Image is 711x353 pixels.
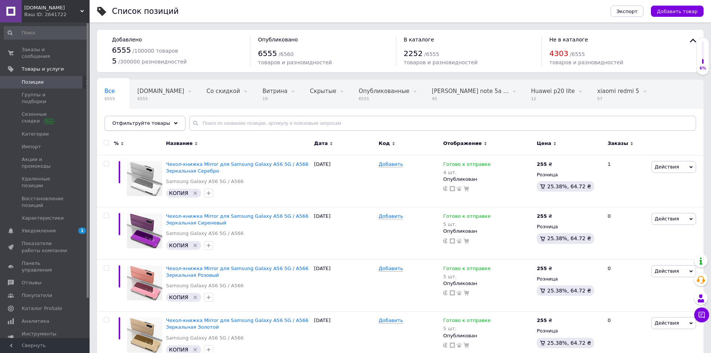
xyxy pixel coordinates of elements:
[258,59,332,65] span: товаров и разновидностей
[443,170,490,175] div: 4 шт.
[443,326,490,331] div: 5 шт.
[22,331,69,344] span: Инструменты вебмастера и SEO
[537,317,552,324] div: ₴
[206,88,240,95] span: Со скидкой
[603,259,649,312] div: 0
[597,88,639,95] span: xiaomi redmi 5
[655,164,679,170] span: Действия
[169,242,188,248] span: КОПИЯ
[262,96,287,102] span: 19
[137,88,184,95] span: [DOMAIN_NAME]
[137,96,184,102] span: 6555
[549,37,588,43] span: Не в каталоге
[443,266,490,273] span: Готово к отправке
[166,282,244,289] a: Samsung Galaxy A56 5G / A566
[531,88,575,95] span: Huawei p20 lite
[105,88,115,95] span: Все
[166,161,309,174] a: Чехол-книжка Mirror для Samsung Galaxy A56 5G / A566 Зеркальная Серебро
[166,230,244,237] a: Samsung Galaxy A56 5G / A566
[424,51,439,57] span: / 6555
[547,235,591,241] span: 25.38%, 64.72 ₴
[24,11,90,18] div: Ваш ID: 2641722
[547,183,591,189] span: 25.38%, 64.72 ₴
[655,320,679,326] span: Действия
[570,51,585,57] span: / 6555
[112,37,142,43] span: Добавлено
[379,213,403,219] span: Добавить
[166,318,309,330] a: Чехол-книжка Mirror для Samsung Galaxy A56 5G / A566 Зеркальная Золотой
[404,49,423,58] span: 2252
[192,190,198,196] svg: Удалить метку
[262,88,287,95] span: Витрина
[258,49,277,58] span: 6555
[192,242,198,248] svg: Удалить метку
[310,88,336,95] span: Скрытые
[22,156,69,170] span: Акции и промокоды
[537,318,547,323] b: 255
[537,161,552,168] div: ₴
[432,96,509,102] span: 45
[531,96,575,102] span: 12
[404,59,478,65] span: товаров и разновидностей
[166,266,309,278] span: Чехол-книжка Mirror для Samsung Galaxy A56 5G / A566 Зеркальная Розовый
[443,213,490,221] span: Готово к отправке
[312,207,377,260] div: [DATE]
[22,111,69,124] span: Сезонные скидки
[424,80,524,108] div: xiaomi redmi note 5a 2/16
[22,227,56,234] span: Уведомления
[443,332,533,339] div: Опубликован
[22,305,62,312] span: Каталог ProSale
[22,176,69,189] span: Удаленные позиции
[603,207,649,260] div: 0
[537,213,552,220] div: ₴
[97,108,192,137] div: Xiaomi Redmi Note 12 Pro 4G
[169,190,188,196] span: КОПИЯ
[112,46,131,55] span: 6555
[404,37,434,43] span: В каталоге
[105,96,115,102] span: 6555
[443,161,490,169] span: Готово к отправке
[443,228,533,235] div: Опубликован
[22,292,52,299] span: Покупатели
[22,66,64,72] span: Товары и услуги
[22,92,69,105] span: Группы и подборки
[537,276,601,282] div: Розница
[379,318,403,323] span: Добавить
[127,213,162,248] img: Чехол-книжка Mirror для Samsung Galaxy A56 5G / A566 Зеркальная Сиреневый
[617,9,637,14] span: Экспорт
[166,335,244,341] a: Samsung Galaxy A56 5G / A566
[443,140,481,147] span: Отображение
[105,116,177,123] span: Xiaomi Redmi Note 12 P...
[608,140,628,147] span: Заказы
[657,9,698,14] span: Добавить товар
[258,37,298,43] span: Опубликовано
[537,171,601,178] div: Розница
[22,279,41,286] span: Отзывы
[549,59,623,65] span: товаров и разновидностей
[127,317,162,353] img: Чехол-книжка Mirror для Samsung Galaxy A56 5G / A566 Зеркальная Золотой
[278,51,293,57] span: / 6560
[22,260,69,273] span: Панель управления
[379,161,403,167] span: Добавить
[112,120,170,126] span: Отфильтруйте товары
[432,88,509,95] span: [PERSON_NAME] note 5a ...
[443,318,490,325] span: Готово к отправке
[314,140,328,147] span: Дата
[443,176,533,183] div: Опубликован
[169,347,188,353] span: КОПИЯ
[549,49,568,58] span: 4303
[166,213,309,226] a: Чехол-книжка Mirror для Samsung Galaxy A56 5G / A566 Зеркальная Сиреневый
[379,140,390,147] span: Код
[166,178,244,185] a: Samsung Galaxy A56 5G / A566
[112,56,117,65] span: 5
[78,227,86,234] span: 1
[697,66,709,71] div: 6%
[537,213,547,219] b: 255
[312,259,377,312] div: [DATE]
[694,307,709,322] button: Чат с покупателем
[118,59,187,65] span: / 300000 разновидностей
[537,140,551,147] span: Цена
